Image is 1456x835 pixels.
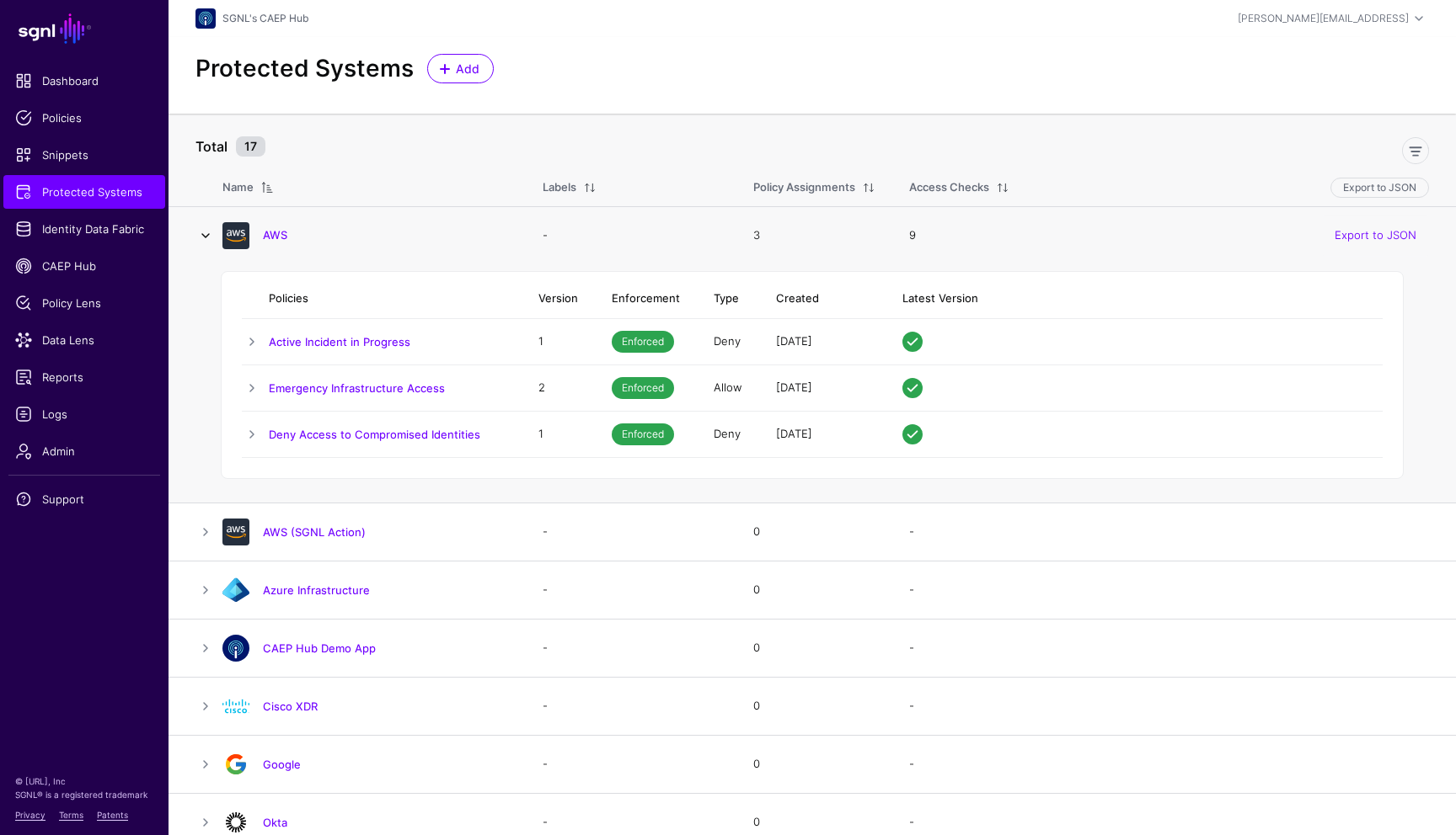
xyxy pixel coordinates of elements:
a: Policy Lens [3,286,165,320]
span: [DATE] [776,380,812,394]
a: Add [427,54,494,83]
td: 0 [736,561,892,620]
td: 1 [522,412,595,458]
span: Enforced [612,423,674,445]
th: Type [697,279,759,319]
a: Azure Infrastructure [263,583,370,597]
span: Support [15,491,153,508]
td: 0 [736,503,892,561]
span: Policies [15,109,153,126]
a: Deny Access to Compromised Identities [269,428,480,441]
td: 0 [736,736,892,794]
span: Policy Lens [15,295,153,311]
a: Data Lens [3,323,165,357]
span: Add [454,60,482,77]
td: 0 [736,678,892,736]
a: Export to JSON [1335,228,1416,242]
span: [DATE] [776,427,812,440]
a: Cisco XDR [263,699,318,713]
div: Labels [543,179,576,196]
a: CAEP Hub Demo App [263,641,376,655]
span: CAEP Hub [15,258,153,274]
a: SGNL's CAEP Hub [222,12,308,24]
span: [DATE] [776,334,812,348]
a: Privacy [15,810,45,820]
div: Access Checks [909,179,989,196]
th: Latest Version [886,279,1383,319]
a: CAEP Hub [3,249,165,283]
a: Okta [263,816,287,829]
div: [PERSON_NAME][EMAIL_ADDRESS] [1238,11,1409,26]
span: Enforced [612,377,674,399]
th: Created [759,279,886,319]
img: svg+xml;base64,PHN2ZyB3aWR0aD0iNjQiIGhlaWdodD0iNjQiIHZpZXdCb3g9IjAgMCA2NCA2NCIgZmlsbD0ibm9uZSIgeG... [222,519,249,545]
span: Protected Systems [15,183,153,200]
a: Reports [3,360,165,394]
span: Dashboard [15,72,153,89]
a: Google [263,758,301,771]
td: - [526,503,736,561]
p: © [URL], Inc [15,774,153,788]
div: - [909,640,1429,657]
th: Version [522,279,595,319]
th: Enforcement [595,279,697,319]
td: Deny [697,412,759,458]
a: Emergency Infrastructure Access [269,381,445,395]
div: - [909,524,1429,540]
td: Deny [697,319,759,365]
td: 2 [522,365,595,412]
p: SGNL® is a registered trademark [15,788,153,801]
td: Allow [697,365,759,412]
strong: Total [195,138,227,155]
div: - [909,814,1429,831]
span: Identity Data Fabric [15,221,153,237]
a: Logs [3,397,165,431]
div: - [909,698,1429,715]
a: AWS [263,228,287,242]
img: svg+xml;base64,PHN2ZyB3aWR0aD0iNjQiIGhlaWdodD0iNjQiIHZpZXdCb3g9IjAgMCA2NCA2NCIgZmlsbD0ibm9uZSIgeG... [222,751,249,778]
span: Admin [15,443,153,460]
a: Admin [3,434,165,468]
a: Identity Data Fabric [3,212,165,246]
div: - [909,756,1429,773]
img: svg+xml;base64,PHN2ZyB3aWR0aD0iNjQiIGhlaWdodD0iNjQiIHZpZXdCb3g9IjAgMCA2NCA2NCIgZmlsbD0ibm9uZSIgeG... [222,222,249,249]
small: 17 [236,136,265,157]
a: AWS (SGNL Action) [263,525,366,539]
img: svg+xml;base64,PHN2ZyB3aWR0aD0iMzIiIGhlaWdodD0iMzIiIHZpZXdCb3g9IjAgMCAzMiAzMiIgZmlsbD0ibm9uZSIgeG... [222,635,249,662]
a: Policies [3,101,165,135]
a: Terms [59,810,83,820]
img: svg+xml;base64,PHN2ZyB3aWR0aD0iNjQiIGhlaWdodD0iNjQiIHZpZXdCb3g9IjAgMCA2NCA2NCIgZmlsbD0ibm9uZSIgeG... [195,8,216,29]
td: - [526,206,736,264]
div: Policy Assignments [753,179,855,196]
th: Policies [269,279,522,319]
span: Snippets [15,146,153,163]
div: - [909,582,1429,598]
td: - [526,736,736,794]
img: svg+xml;base64,PHN2ZyB3aWR0aD0iMTUwIiBoZWlnaHQ9Ijc5IiB2aWV3Qm94PSIwIDAgMTUwIDc5IiBmaWxsPSJub25lIi... [222,693,249,720]
a: Protected Systems [3,175,165,209]
span: Data Lens [15,332,153,348]
span: Enforced [612,331,674,353]
td: - [526,561,736,620]
span: Logs [15,406,153,423]
a: Active Incident in Progress [269,335,410,348]
td: - [526,678,736,736]
a: Patents [97,810,128,820]
button: Export to JSON [1330,178,1429,198]
h2: Protected Systems [195,55,414,83]
div: Name [222,179,254,196]
div: 9 [909,227,1429,244]
td: 1 [522,319,595,365]
td: 3 [736,206,892,264]
td: 0 [736,620,892,678]
td: - [526,620,736,678]
a: Dashboard [3,64,165,98]
a: Snippets [3,138,165,172]
a: SGNL [10,10,158,47]
span: Reports [15,369,153,386]
img: svg+xml;base64,PHN2ZyB3aWR0aD0iNDgiIGhlaWdodD0iNDMiIHZpZXdCb3g9IjAgMCA0OCA0MyIgZmlsbD0ibm9uZSIgeG... [222,577,249,604]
